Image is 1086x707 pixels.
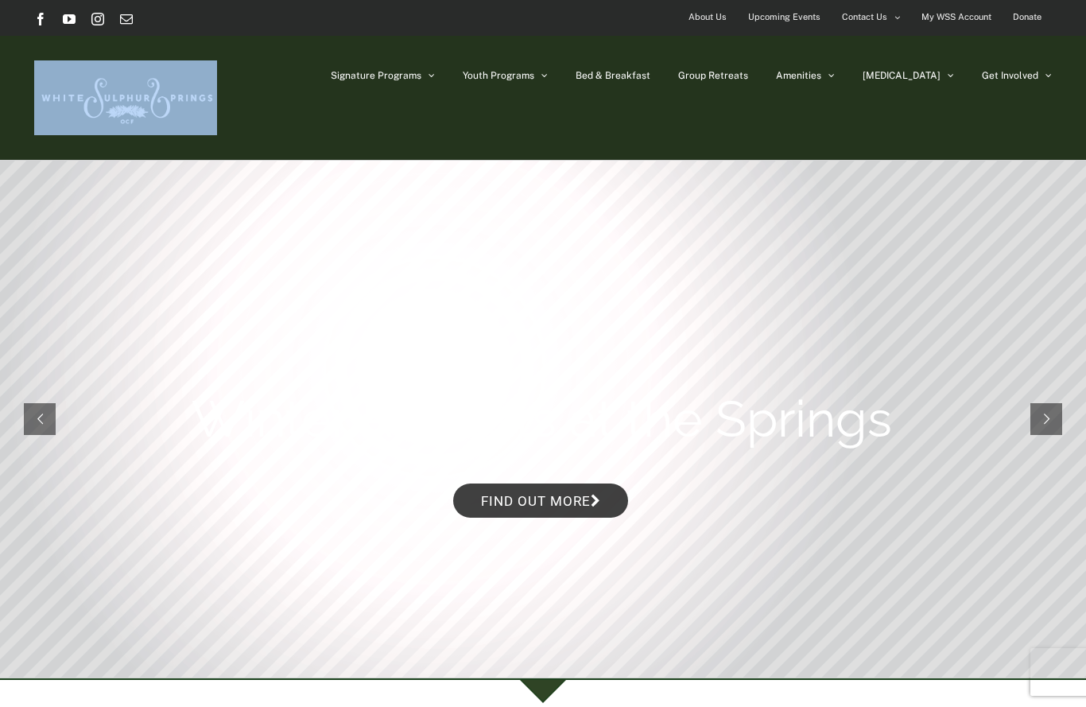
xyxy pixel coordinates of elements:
span: My WSS Account [921,6,991,29]
span: Amenities [776,71,821,80]
rs-layer: Winter Retreats at the Springs [192,387,892,451]
a: Amenities [776,36,835,115]
span: Upcoming Events [748,6,820,29]
a: [MEDICAL_DATA] [863,36,954,115]
img: White Sulphur Springs Logo [34,60,217,135]
a: Get Involved [982,36,1052,115]
span: Bed & Breakfast [576,71,650,80]
a: Signature Programs [331,36,435,115]
span: Signature Programs [331,71,421,80]
nav: Main Menu [331,36,1052,115]
span: Get Involved [982,71,1038,80]
span: Donate [1013,6,1041,29]
span: Group Retreats [678,71,748,80]
a: Group Retreats [678,36,748,115]
a: Youth Programs [463,36,548,115]
span: [MEDICAL_DATA] [863,71,941,80]
span: Youth Programs [463,71,534,80]
a: Find out more [453,484,628,518]
a: Bed & Breakfast [576,36,650,115]
span: Contact Us [842,6,887,29]
span: About Us [688,6,727,29]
